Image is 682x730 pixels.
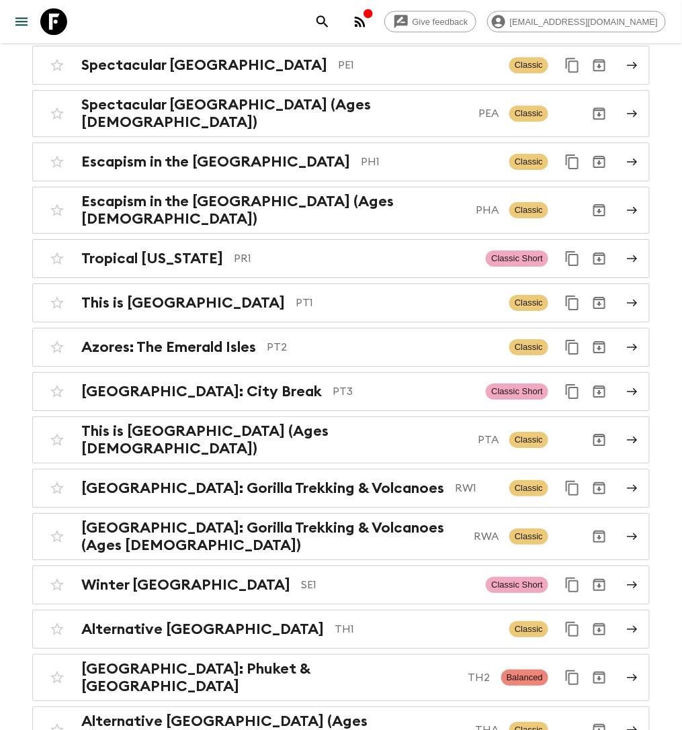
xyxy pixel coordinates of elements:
h2: [GEOGRAPHIC_DATA]: Phuket & [GEOGRAPHIC_DATA] [81,660,458,695]
h2: Spectacular [GEOGRAPHIC_DATA] (Ages [DEMOGRAPHIC_DATA]) [81,96,468,131]
a: Give feedback [384,11,476,32]
span: Classic Short [486,577,548,593]
h2: Escapism in the [GEOGRAPHIC_DATA] [81,153,350,171]
p: RW1 [455,480,499,496]
a: [GEOGRAPHIC_DATA]: Phuket & [GEOGRAPHIC_DATA]TH2BalancedDuplicate for 45-59Archive [32,654,650,701]
h2: Azores: The Emerald Isles [81,338,256,356]
h2: [GEOGRAPHIC_DATA]: City Break [81,383,322,400]
span: Classic [509,202,548,218]
span: Classic Short [486,250,548,267]
h2: Winter [GEOGRAPHIC_DATA] [81,576,290,594]
span: Give feedback [405,17,476,27]
button: Archive [586,52,613,79]
h2: [GEOGRAPHIC_DATA]: Gorilla Trekking & Volcanoes [81,480,444,497]
button: Archive [586,148,613,175]
h2: This is [GEOGRAPHIC_DATA] [81,294,285,312]
a: Winter [GEOGRAPHIC_DATA]SE1Classic ShortDuplicate for 45-59Archive [32,565,650,604]
span: Classic [509,621,548,637]
p: TH2 [468,670,491,686]
button: Duplicate for 45-59 [559,475,586,502]
a: Azores: The Emerald IslesPT2ClassicDuplicate for 45-59Archive [32,328,650,367]
a: Alternative [GEOGRAPHIC_DATA]TH1ClassicDuplicate for 45-59Archive [32,610,650,649]
span: Classic [509,480,548,496]
p: PEA [478,105,499,122]
a: Escapism in the [GEOGRAPHIC_DATA] (Ages [DEMOGRAPHIC_DATA])PHAClassicArchive [32,187,650,234]
button: Archive [586,475,613,502]
button: Archive [586,197,613,224]
span: Balanced [501,670,548,686]
button: menu [8,8,35,35]
span: [EMAIL_ADDRESS][DOMAIN_NAME] [503,17,665,27]
a: This is [GEOGRAPHIC_DATA] (Ages [DEMOGRAPHIC_DATA])PTAClassicArchive [32,416,650,463]
button: Archive [586,100,613,127]
button: Archive [586,572,613,598]
button: Duplicate for 45-59 [559,664,586,691]
h2: Escapism in the [GEOGRAPHIC_DATA] (Ages [DEMOGRAPHIC_DATA]) [81,193,465,228]
span: Classic [509,105,548,122]
p: PT2 [267,339,499,355]
div: [EMAIL_ADDRESS][DOMAIN_NAME] [487,11,666,32]
p: PTA [478,432,499,448]
button: Archive [586,245,613,272]
a: [GEOGRAPHIC_DATA]: Gorilla Trekking & Volcanoes (Ages [DEMOGRAPHIC_DATA])RWAClassicArchive [32,513,650,560]
p: PT1 [296,295,499,311]
p: PT3 [333,383,475,400]
button: Archive [586,289,613,316]
p: PR1 [234,250,475,267]
span: Classic [509,154,548,170]
a: This is [GEOGRAPHIC_DATA]PT1ClassicDuplicate for 45-59Archive [32,283,650,322]
span: Classic Short [486,383,548,400]
button: Duplicate for 45-59 [559,334,586,361]
button: search adventures [309,8,336,35]
button: Duplicate for 45-59 [559,616,586,643]
a: Spectacular [GEOGRAPHIC_DATA] (Ages [DEMOGRAPHIC_DATA])PEAClassicArchive [32,90,650,137]
button: Duplicate for 45-59 [559,148,586,175]
h2: [GEOGRAPHIC_DATA]: Gorilla Trekking & Volcanoes (Ages [DEMOGRAPHIC_DATA]) [81,519,463,554]
button: Duplicate for 45-59 [559,245,586,272]
button: Archive [586,616,613,643]
a: Escapism in the [GEOGRAPHIC_DATA]PH1ClassicDuplicate for 45-59Archive [32,142,650,181]
span: Classic [509,57,548,73]
button: Duplicate for 45-59 [559,378,586,405]
button: Archive [586,334,613,361]
p: PHA [476,202,499,218]
span: Classic [509,529,548,545]
span: Classic [509,432,548,448]
button: Archive [586,523,613,550]
p: TH1 [335,621,499,637]
span: Classic [509,339,548,355]
a: Spectacular [GEOGRAPHIC_DATA]PE1ClassicDuplicate for 45-59Archive [32,46,650,85]
h2: Tropical [US_STATE] [81,250,223,267]
button: Duplicate for 45-59 [559,289,586,316]
button: Duplicate for 45-59 [559,52,586,79]
button: Duplicate for 45-59 [559,572,586,598]
span: Classic [509,295,548,311]
button: Archive [586,664,613,691]
p: SE1 [301,577,475,593]
p: RWA [474,529,499,545]
a: Tropical [US_STATE]PR1Classic ShortDuplicate for 45-59Archive [32,239,650,278]
h2: Spectacular [GEOGRAPHIC_DATA] [81,56,327,74]
a: [GEOGRAPHIC_DATA]: Gorilla Trekking & VolcanoesRW1ClassicDuplicate for 45-59Archive [32,469,650,508]
h2: Alternative [GEOGRAPHIC_DATA] [81,621,324,638]
p: PH1 [361,154,499,170]
button: Archive [586,378,613,405]
button: Archive [586,426,613,453]
h2: This is [GEOGRAPHIC_DATA] (Ages [DEMOGRAPHIC_DATA]) [81,422,467,457]
a: [GEOGRAPHIC_DATA]: City BreakPT3Classic ShortDuplicate for 45-59Archive [32,372,650,411]
p: PE1 [338,57,499,73]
